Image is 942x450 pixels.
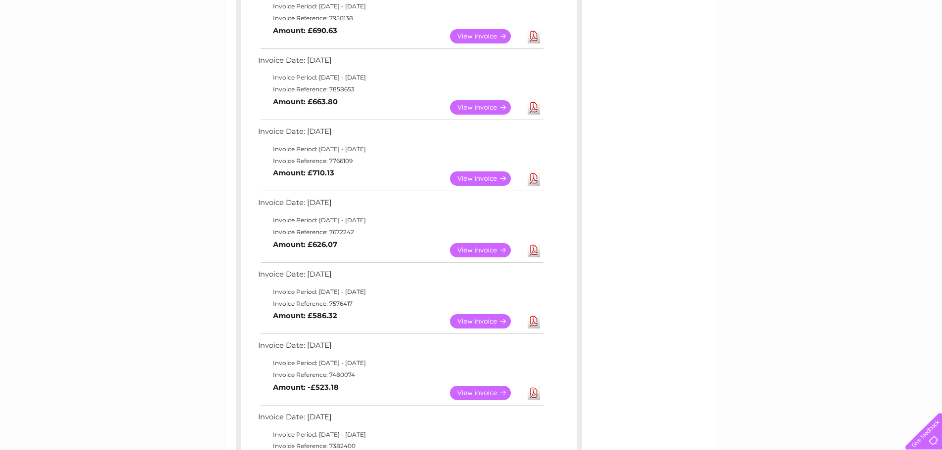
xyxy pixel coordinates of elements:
[528,243,540,257] a: Download
[273,168,334,177] b: Amount: £710.13
[793,42,814,49] a: Energy
[256,339,545,357] td: Invoice Date: [DATE]
[450,100,523,115] a: View
[256,429,545,441] td: Invoice Period: [DATE] - [DATE]
[528,386,540,400] a: Download
[273,383,339,392] b: Amount: -£523.18
[256,196,545,214] td: Invoice Date: [DATE]
[256,12,545,24] td: Invoice Reference: 7950138
[528,171,540,186] a: Download
[256,155,545,167] td: Invoice Reference: 7766109
[756,5,824,17] a: 0333 014 3131
[450,243,523,257] a: View
[256,268,545,286] td: Invoice Date: [DATE]
[256,125,545,143] td: Invoice Date: [DATE]
[856,42,870,49] a: Blog
[256,83,545,95] td: Invoice Reference: 7858653
[238,5,705,48] div: Clear Business is a trading name of Verastar Limited (registered in [GEOGRAPHIC_DATA] No. 3667643...
[768,42,787,49] a: Water
[256,143,545,155] td: Invoice Period: [DATE] - [DATE]
[256,369,545,381] td: Invoice Reference: 7480074
[450,29,523,43] a: View
[528,100,540,115] a: Download
[820,42,850,49] a: Telecoms
[528,29,540,43] a: Download
[256,226,545,238] td: Invoice Reference: 7672242
[450,386,523,400] a: View
[256,72,545,83] td: Invoice Period: [DATE] - [DATE]
[256,0,545,12] td: Invoice Period: [DATE] - [DATE]
[909,42,933,49] a: Log out
[273,97,338,106] b: Amount: £663.80
[450,171,523,186] a: View
[33,26,84,56] img: logo.png
[273,311,337,320] b: Amount: £586.32
[273,26,337,35] b: Amount: £690.63
[273,240,337,249] b: Amount: £626.07
[528,314,540,328] a: Download
[256,298,545,310] td: Invoice Reference: 7576417
[256,214,545,226] td: Invoice Period: [DATE] - [DATE]
[876,42,900,49] a: Contact
[450,314,523,328] a: View
[256,54,545,72] td: Invoice Date: [DATE]
[256,410,545,429] td: Invoice Date: [DATE]
[256,357,545,369] td: Invoice Period: [DATE] - [DATE]
[256,286,545,298] td: Invoice Period: [DATE] - [DATE]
